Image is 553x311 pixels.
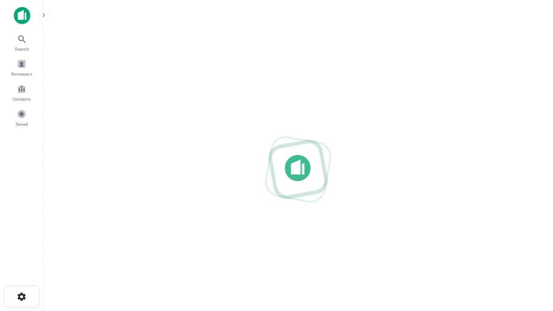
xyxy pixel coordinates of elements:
a: Saved [3,106,41,129]
a: Borrowers [3,56,41,79]
span: Search [15,45,29,52]
span: Borrowers [11,70,32,77]
iframe: Chat Widget [510,214,553,256]
a: Contacts [3,81,41,104]
img: capitalize-icon.png [14,7,30,24]
a: Search [3,31,41,54]
span: Contacts [13,95,30,102]
span: Saved [16,121,28,127]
